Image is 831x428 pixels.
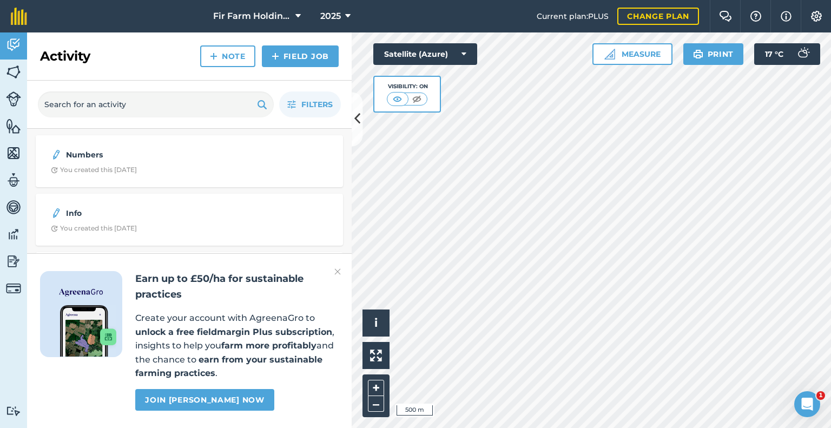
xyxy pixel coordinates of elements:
[391,94,404,104] img: svg+xml;base64,PHN2ZyB4bWxucz0iaHR0cDovL3d3dy53My5vcmcvMjAwMC9zdmciIHdpZHRoPSI1MCIgaGVpZ2h0PSI0MC...
[537,10,609,22] span: Current plan : PLUS
[51,166,137,174] div: You created this [DATE]
[66,149,238,161] strong: Numbers
[135,311,339,380] p: Create your account with AgreenaGro to , insights to help you and the chance to .
[334,265,341,278] img: svg+xml;base64,PHN2ZyB4bWxucz0iaHR0cDovL3d3dy53My5vcmcvMjAwMC9zdmciIHdpZHRoPSIyMiIgaGVpZ2h0PSIzMC...
[719,11,732,22] img: Two speech bubbles overlapping with the left bubble in the forefront
[221,340,316,351] strong: farm more profitably
[279,91,341,117] button: Filters
[135,389,274,411] a: Join [PERSON_NAME] now
[6,145,21,161] img: svg+xml;base64,PHN2ZyB4bWxucz0iaHR0cDovL3d3dy53My5vcmcvMjAwMC9zdmciIHdpZHRoPSI1NiIgaGVpZ2h0PSI2MC...
[792,43,814,65] img: svg+xml;base64,PD94bWwgdmVyc2lvbj0iMS4wIiBlbmNvZGluZz0idXRmLTgiPz4KPCEtLSBHZW5lcmF0b3I6IEFkb2JlIE...
[66,207,238,219] strong: Info
[6,37,21,53] img: svg+xml;base64,PD94bWwgdmVyc2lvbj0iMS4wIiBlbmNvZGluZz0idXRmLTgiPz4KPCEtLSBHZW5lcmF0b3I6IEFkb2JlIE...
[374,316,378,330] span: i
[51,148,62,161] img: svg+xml;base64,PD94bWwgdmVyc2lvbj0iMS4wIiBlbmNvZGluZz0idXRmLTgiPz4KPCEtLSBHZW5lcmF0b3I6IEFkb2JlIE...
[754,43,820,65] button: 17 °C
[6,253,21,269] img: svg+xml;base64,PD94bWwgdmVyc2lvbj0iMS4wIiBlbmNvZGluZz0idXRmLTgiPz4KPCEtLSBHZW5lcmF0b3I6IEFkb2JlIE...
[135,354,322,379] strong: earn from your sustainable farming practices
[693,48,703,61] img: svg+xml;base64,PHN2ZyB4bWxucz0iaHR0cDovL3d3dy53My5vcmcvMjAwMC9zdmciIHdpZHRoPSIxOSIgaGVpZ2h0PSIyNC...
[51,207,62,220] img: svg+xml;base64,PD94bWwgdmVyc2lvbj0iMS4wIiBlbmNvZGluZz0idXRmLTgiPz4KPCEtLSBHZW5lcmF0b3I6IEFkb2JlIE...
[387,82,428,91] div: Visibility: On
[213,10,291,23] span: Fir Farm Holdings Limited
[370,350,382,361] img: Four arrows, one pointing top left, one top right, one bottom right and the last bottom left
[6,91,21,107] img: svg+xml;base64,PD94bWwgdmVyc2lvbj0iMS4wIiBlbmNvZGluZz0idXRmLTgiPz4KPCEtLSBHZW5lcmF0b3I6IEFkb2JlIE...
[262,45,339,67] a: Field Job
[368,380,384,396] button: +
[6,281,21,296] img: svg+xml;base64,PD94bWwgdmVyc2lvbj0iMS4wIiBlbmNvZGluZz0idXRmLTgiPz4KPCEtLSBHZW5lcmF0b3I6IEFkb2JlIE...
[6,172,21,188] img: svg+xml;base64,PD94bWwgdmVyc2lvbj0iMS4wIiBlbmNvZGluZz0idXRmLTgiPz4KPCEtLSBHZW5lcmF0b3I6IEFkb2JlIE...
[200,45,255,67] a: Note
[6,226,21,242] img: svg+xml;base64,PD94bWwgdmVyc2lvbj0iMS4wIiBlbmNvZGluZz0idXRmLTgiPz4KPCEtLSBHZW5lcmF0b3I6IEFkb2JlIE...
[6,118,21,134] img: svg+xml;base64,PHN2ZyB4bWxucz0iaHR0cDovL3d3dy53My5vcmcvMjAwMC9zdmciIHdpZHRoPSI1NiIgaGVpZ2h0PSI2MC...
[51,225,58,232] img: Clock with arrow pointing clockwise
[40,48,90,65] h2: Activity
[38,91,274,117] input: Search for an activity
[816,391,825,400] span: 1
[810,11,823,22] img: A cog icon
[6,406,21,416] img: svg+xml;base64,PD94bWwgdmVyc2lvbj0iMS4wIiBlbmNvZGluZz0idXRmLTgiPz4KPCEtLSBHZW5lcmF0b3I6IEFkb2JlIE...
[320,10,341,23] span: 2025
[373,43,477,65] button: Satellite (Azure)
[765,43,783,65] span: 17 ° C
[6,64,21,80] img: svg+xml;base64,PHN2ZyB4bWxucz0iaHR0cDovL3d3dy53My5vcmcvMjAwMC9zdmciIHdpZHRoPSI1NiIgaGVpZ2h0PSI2MC...
[42,200,337,239] a: InfoClock with arrow pointing clockwiseYou created this [DATE]
[257,98,267,111] img: svg+xml;base64,PHN2ZyB4bWxucz0iaHR0cDovL3d3dy53My5vcmcvMjAwMC9zdmciIHdpZHRoPSIxOSIgaGVpZ2h0PSIyNC...
[683,43,744,65] button: Print
[592,43,672,65] button: Measure
[51,224,137,233] div: You created this [DATE]
[617,8,699,25] a: Change plan
[6,199,21,215] img: svg+xml;base64,PD94bWwgdmVyc2lvbj0iMS4wIiBlbmNvZGluZz0idXRmLTgiPz4KPCEtLSBHZW5lcmF0b3I6IEFkb2JlIE...
[368,396,384,412] button: –
[749,11,762,22] img: A question mark icon
[794,391,820,417] iframe: Intercom live chat
[781,10,792,23] img: svg+xml;base64,PHN2ZyB4bWxucz0iaHR0cDovL3d3dy53My5vcmcvMjAwMC9zdmciIHdpZHRoPSIxNyIgaGVpZ2h0PSIxNy...
[42,142,337,181] a: NumbersClock with arrow pointing clockwiseYou created this [DATE]
[210,50,217,63] img: svg+xml;base64,PHN2ZyB4bWxucz0iaHR0cDovL3d3dy53My5vcmcvMjAwMC9zdmciIHdpZHRoPSIxNCIgaGVpZ2h0PSIyNC...
[272,50,279,63] img: svg+xml;base64,PHN2ZyB4bWxucz0iaHR0cDovL3d3dy53My5vcmcvMjAwMC9zdmciIHdpZHRoPSIxNCIgaGVpZ2h0PSIyNC...
[410,94,424,104] img: svg+xml;base64,PHN2ZyB4bWxucz0iaHR0cDovL3d3dy53My5vcmcvMjAwMC9zdmciIHdpZHRoPSI1MCIgaGVpZ2h0PSI0MC...
[11,8,27,25] img: fieldmargin Logo
[362,310,390,337] button: i
[301,98,333,110] span: Filters
[51,167,58,174] img: Clock with arrow pointing clockwise
[60,305,116,357] img: Screenshot of the Gro app
[135,271,339,302] h2: Earn up to £50/ha for sustainable practices
[604,49,615,60] img: Ruler icon
[135,327,332,337] strong: unlock a free fieldmargin Plus subscription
